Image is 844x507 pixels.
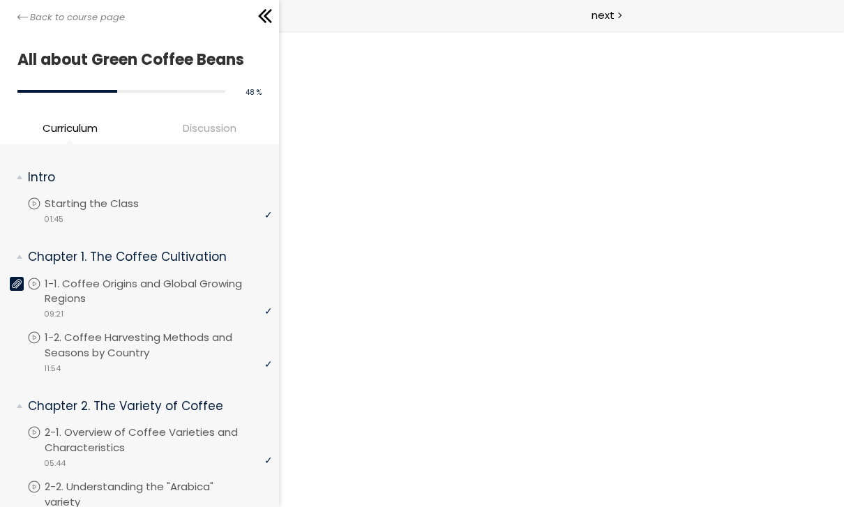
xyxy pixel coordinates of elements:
span: Back to course page [30,10,125,24]
h1: All about Green Coffee Beans [17,47,255,73]
span: 05:44 [44,457,66,469]
span: 01:45 [44,213,63,225]
p: Intro [28,169,262,186]
p: 1-2. Coffee Harvesting Methods and Seasons by Country [45,330,272,361]
p: Starting the Class [45,196,167,211]
p: Chapter 1. The Coffee Cultivation [28,248,262,266]
span: Discussion [143,120,276,136]
p: Chapter 2. The Variety of Coffee [28,398,262,415]
span: 11:54 [44,363,61,374]
a: Back to course page [17,10,125,24]
p: 2-1. Overview of Coffee Varieties and Characteristics [45,425,272,455]
span: 48 % [246,87,262,98]
span: next [591,7,615,23]
span: Curriculum [43,120,98,136]
p: 1-1. Coffee Origins and Global Growing Regions [45,276,272,307]
span: 09:21 [44,308,63,320]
